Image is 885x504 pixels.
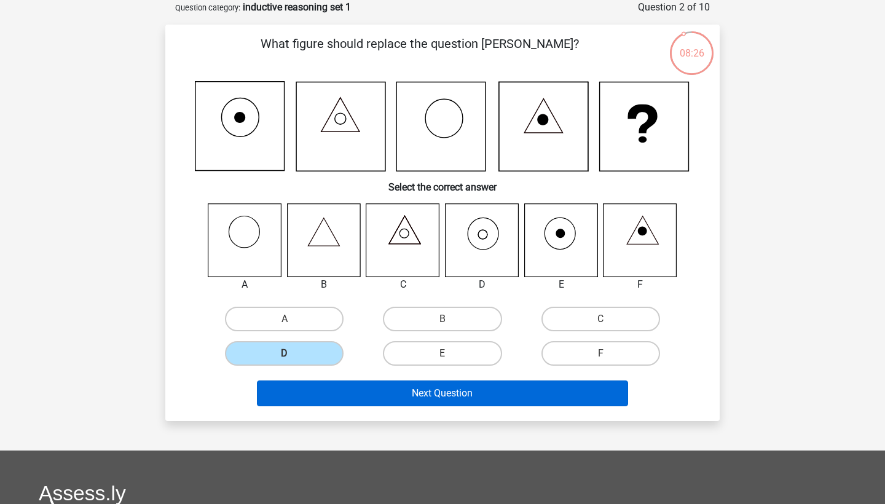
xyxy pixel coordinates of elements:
label: B [383,307,502,331]
div: C [356,277,449,292]
div: A [199,277,291,292]
div: F [594,277,686,292]
div: D [436,277,529,292]
label: A [225,307,344,331]
small: Question category: [175,3,240,12]
label: C [541,307,660,331]
button: Next Question [257,380,629,406]
div: 08:26 [669,30,715,61]
label: D [225,341,344,366]
label: E [383,341,502,366]
label: F [541,341,660,366]
p: What figure should replace the question [PERSON_NAME]? [185,34,654,71]
h6: Select the correct answer [185,171,700,193]
div: B [278,277,371,292]
div: E [515,277,608,292]
strong: inductive reasoning set 1 [243,1,351,13]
